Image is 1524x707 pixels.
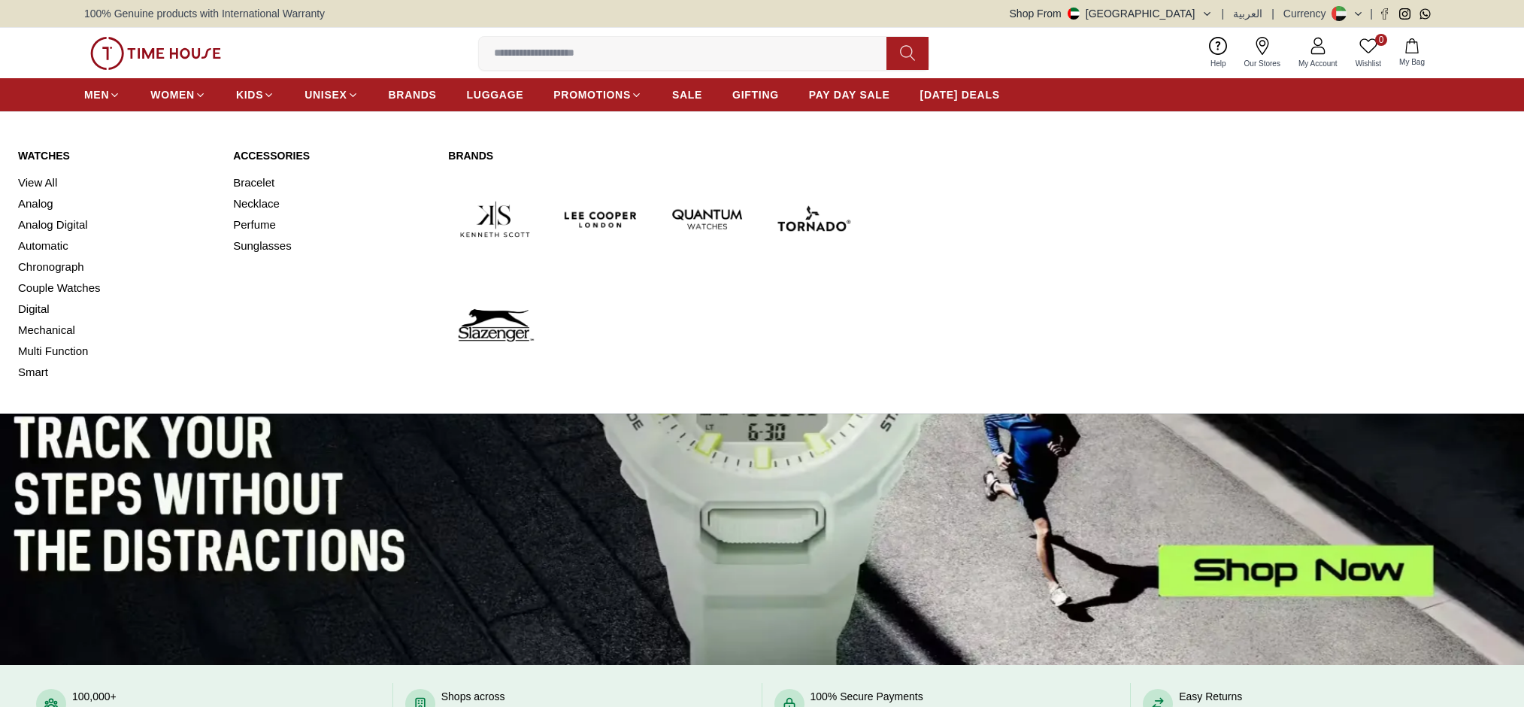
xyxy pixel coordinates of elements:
[18,256,215,278] a: Chronograph
[84,6,325,21] span: 100% Genuine products with International Warranty
[233,172,430,193] a: Bracelet
[660,172,754,266] img: Quantum
[233,148,430,163] a: Accessories
[1010,6,1213,21] button: Shop From[GEOGRAPHIC_DATA]
[1068,8,1080,20] img: United Arab Emirates
[1350,58,1387,69] span: Wishlist
[150,81,206,108] a: WOMEN
[304,87,347,102] span: UNISEX
[18,278,215,299] a: Couple Watches
[1375,34,1387,46] span: 0
[18,362,215,383] a: Smart
[233,193,430,214] a: Necklace
[809,81,890,108] a: PAY DAY SALE
[18,172,215,193] a: View All
[1222,6,1225,21] span: |
[1370,6,1373,21] span: |
[467,87,524,102] span: LUGGAGE
[920,81,1000,108] a: [DATE] DEALS
[448,172,542,266] img: Kenneth Scott
[389,87,437,102] span: BRANDS
[1347,34,1390,72] a: 0Wishlist
[18,320,215,341] a: Mechanical
[1379,8,1390,20] a: Facebook
[766,172,860,266] img: Tornado
[1238,58,1286,69] span: Our Stores
[1201,34,1235,72] a: Help
[1204,58,1232,69] span: Help
[304,81,358,108] a: UNISEX
[18,148,215,163] a: Watches
[1233,6,1262,21] button: العربية
[809,87,890,102] span: PAY DAY SALE
[84,87,109,102] span: MEN
[18,193,215,214] a: Analog
[1419,8,1431,20] a: Whatsapp
[467,81,524,108] a: LUGGAGE
[236,81,274,108] a: KIDS
[448,278,542,372] img: Slazenger
[920,87,1000,102] span: [DATE] DEALS
[18,299,215,320] a: Digital
[1393,56,1431,68] span: My Bag
[732,87,779,102] span: GIFTING
[150,87,195,102] span: WOMEN
[1292,58,1344,69] span: My Account
[672,81,702,108] a: SALE
[18,341,215,362] a: Multi Function
[732,81,779,108] a: GIFTING
[553,81,642,108] a: PROMOTIONS
[1399,8,1410,20] a: Instagram
[1283,6,1332,21] div: Currency
[389,81,437,108] a: BRANDS
[18,235,215,256] a: Automatic
[90,37,221,70] img: ...
[1390,35,1434,71] button: My Bag
[18,214,215,235] a: Analog Digital
[554,172,648,266] img: Lee Cooper
[553,87,631,102] span: PROMOTIONS
[84,81,120,108] a: MEN
[448,148,860,163] a: Brands
[672,87,702,102] span: SALE
[233,235,430,256] a: Sunglasses
[233,214,430,235] a: Perfume
[1271,6,1274,21] span: |
[236,87,263,102] span: KIDS
[1235,34,1289,72] a: Our Stores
